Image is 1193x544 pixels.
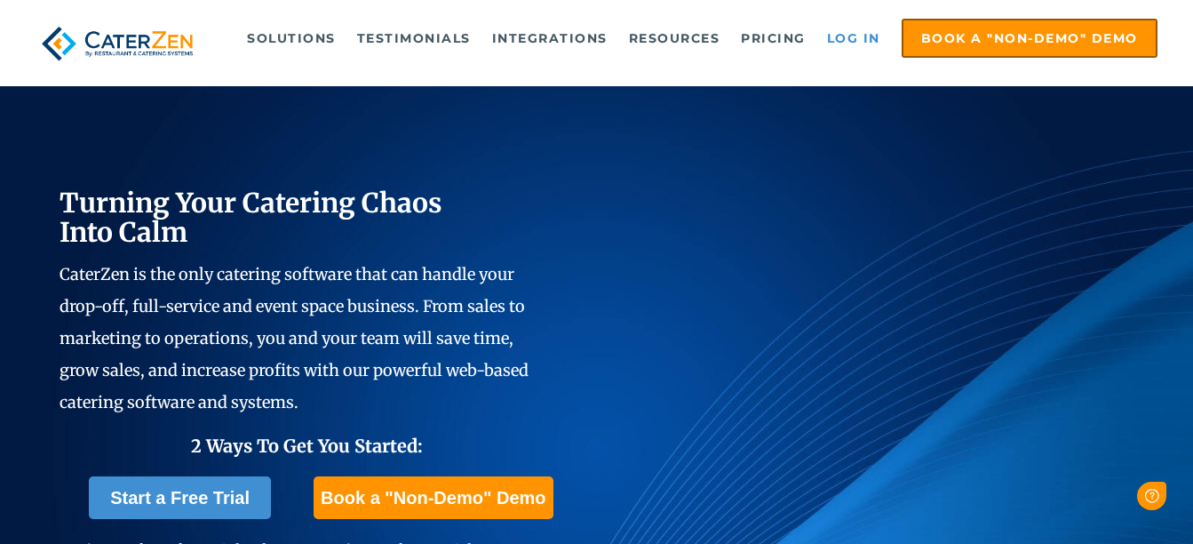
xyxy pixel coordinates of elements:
a: Log in [818,20,889,56]
a: Solutions [238,20,345,56]
a: Start a Free Trial [89,476,271,519]
a: Book a "Non-Demo" Demo [902,19,1157,58]
a: Pricing [732,20,815,56]
a: Resources [620,20,729,56]
span: 2 Ways To Get You Started: [191,435,423,457]
span: CaterZen is the only catering software that can handle your drop-off, full-service and event spac... [60,264,529,412]
span: Turning Your Catering Chaos Into Calm [60,186,442,249]
a: Integrations [483,20,616,56]
div: Navigation Menu [227,19,1157,58]
img: caterzen [36,19,198,68]
a: Book a "Non-Demo" Demo [314,476,553,519]
iframe: Help widget launcher [1035,475,1173,524]
a: Testimonials [348,20,480,56]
